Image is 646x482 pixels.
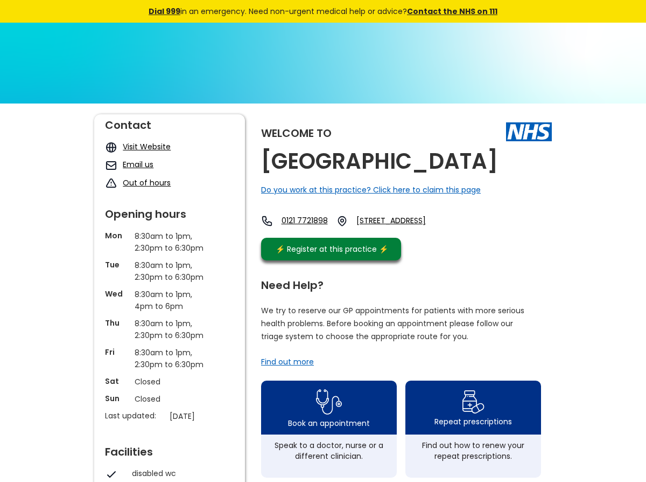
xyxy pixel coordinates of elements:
[261,149,498,174] h2: [GEOGRAPHIC_DATA]
[123,159,153,170] a: Email us
[135,288,205,312] p: 8:30am to 1pm, 4pm to 6pm
[407,6,497,17] a: Contact the NHS on 111
[288,418,370,429] div: Book an appointment
[405,381,541,478] a: repeat prescription iconRepeat prescriptionsFind out how to renew your repeat prescriptions.
[105,159,117,171] img: mail icon
[316,386,342,418] img: book appointment icon
[123,177,171,188] a: Out of hours
[135,347,205,370] p: 8:30am to 1pm, 2:30pm to 6:30pm
[135,393,205,405] p: Closed
[336,215,348,227] img: practice location icon
[282,215,328,227] a: 0121 7721898
[356,215,449,227] a: [STREET_ADDRESS]
[105,141,117,154] img: globe icon
[105,288,129,299] p: Wed
[135,259,205,283] p: 8:30am to 1pm, 2:30pm to 6:30pm
[506,122,552,141] img: The NHS logo
[434,416,512,427] div: Repeat prescriptions
[411,440,536,462] div: Find out how to renew your repeat prescriptions.
[266,440,391,462] div: Speak to a doctor, nurse or a different clinician.
[105,376,129,387] p: Sat
[105,230,129,241] p: Mon
[170,410,240,422] p: [DATE]
[105,410,164,421] p: Last updated:
[105,347,129,357] p: Fri
[261,356,314,367] a: Find out more
[149,6,180,17] a: Dial 999
[261,274,541,291] div: Need Help?
[132,468,229,479] div: disabled wc
[75,5,571,17] div: in an emergency. Need non-urgent medical help or advice?
[270,243,394,255] div: ⚡️ Register at this practice ⚡️
[261,128,332,139] div: Welcome to
[261,238,401,260] a: ⚡️ Register at this practice ⚡️
[135,230,205,254] p: 8:30am to 1pm, 2:30pm to 6:30pm
[135,318,205,341] p: 8:30am to 1pm, 2:30pm to 6:30pm
[105,114,234,130] div: Contact
[261,215,273,227] img: telephone icon
[261,184,481,195] a: Do you work at this practice? Click here to claim this page
[261,381,397,478] a: book appointment icon Book an appointmentSpeak to a doctor, nurse or a different clinician.
[105,259,129,270] p: Tue
[261,304,525,343] p: We try to reserve our GP appointments for patients with more serious health problems. Before book...
[105,318,129,328] p: Thu
[105,203,234,219] div: Opening hours
[135,376,205,388] p: Closed
[105,177,117,190] img: exclamation icon
[105,441,234,457] div: Facilities
[123,141,171,152] a: Visit Website
[462,388,485,416] img: repeat prescription icon
[105,393,129,404] p: Sun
